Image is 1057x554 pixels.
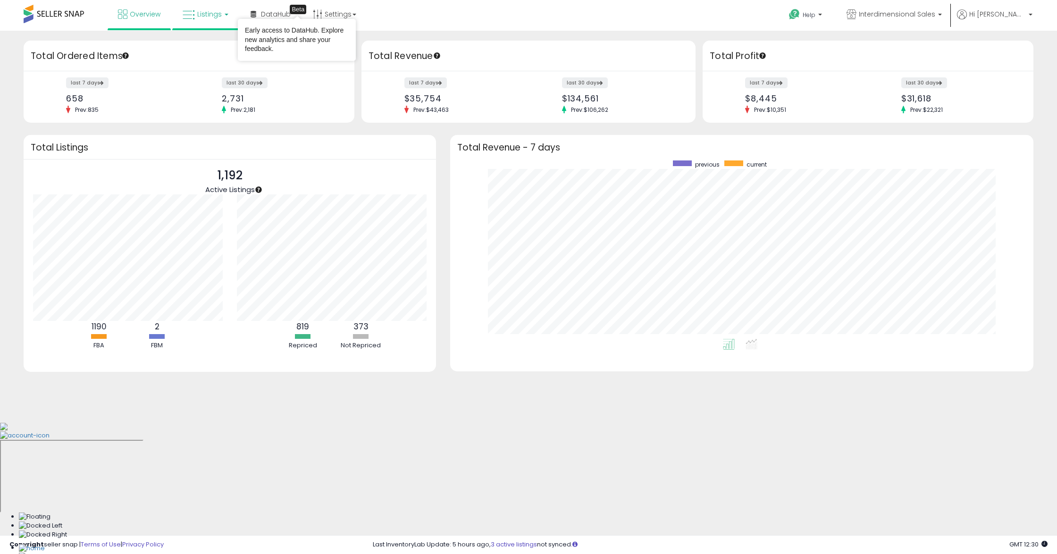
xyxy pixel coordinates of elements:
div: FBM [129,341,185,350]
span: current [747,160,767,168]
img: Home [19,544,45,553]
i: Get Help [789,8,800,20]
b: 819 [296,321,309,332]
h3: Total Ordered Items [31,50,347,63]
label: last 7 days [745,77,788,88]
span: previous [695,160,720,168]
b: 373 [353,321,369,332]
h3: Total Revenue - 7 days [457,144,1026,151]
span: Overview [130,9,160,19]
span: Help [803,11,815,19]
label: last 7 days [66,77,109,88]
span: Active Listings [205,185,255,194]
div: Tooltip anchor [433,51,441,60]
label: last 7 days [404,77,447,88]
span: Hi [PERSON_NAME] [969,9,1026,19]
span: Prev: $43,463 [409,106,453,114]
p: 1,192 [205,167,255,185]
div: FBA [71,341,127,350]
div: Early access to DataHub. Explore new analytics and share your feedback. [245,26,349,54]
img: Docked Right [19,530,67,539]
div: $8,445 [745,93,861,103]
span: Prev: $10,351 [749,106,791,114]
div: $134,561 [562,93,679,103]
div: 2,731 [222,93,337,103]
span: Interdimensional Sales [859,9,935,19]
div: 658 [66,93,182,103]
div: Not Repriced [333,341,389,350]
span: Prev: $106,262 [566,106,613,114]
span: DataHub [261,9,291,19]
h3: Total Profit [710,50,1026,63]
label: last 30 days [562,77,608,88]
img: Docked Left [19,521,62,530]
div: Tooltip anchor [758,51,767,60]
h3: Total Listings [31,144,429,151]
label: last 30 days [901,77,947,88]
a: Hi [PERSON_NAME] [957,9,1032,31]
div: $31,618 [901,93,1017,103]
div: Tooltip anchor [290,5,306,14]
b: 2 [155,321,159,332]
label: last 30 days [222,77,268,88]
img: Floating [19,512,50,521]
div: Tooltip anchor [254,185,263,194]
span: Prev: $22,321 [906,106,948,114]
div: Tooltip anchor [121,51,130,60]
a: Help [781,1,831,31]
span: Prev: 2,181 [226,106,260,114]
span: Prev: 835 [70,106,103,114]
b: 1190 [92,321,107,332]
span: Listings [197,9,222,19]
div: $35,754 [404,93,521,103]
div: Repriced [275,341,331,350]
h3: Total Revenue [369,50,688,63]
